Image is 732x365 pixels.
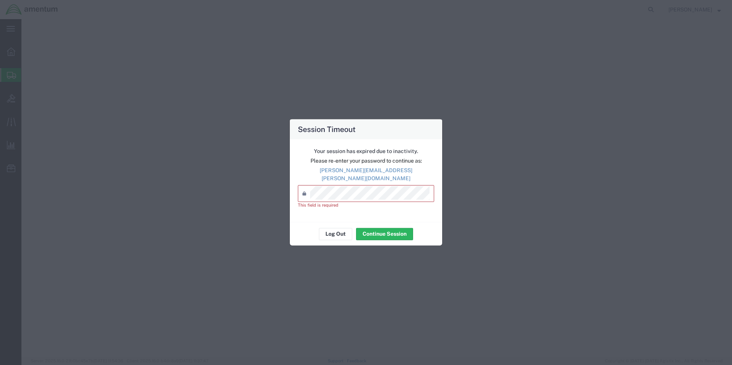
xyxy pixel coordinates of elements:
p: Please re-enter your password to continue as: [298,157,434,165]
p: [PERSON_NAME][EMAIL_ADDRESS][PERSON_NAME][DOMAIN_NAME] [298,166,434,182]
button: Continue Session [356,228,413,240]
h4: Session Timeout [298,124,356,135]
button: Log Out [319,228,352,240]
p: Your session has expired due to inactivity. [298,147,434,155]
div: This field is required [298,202,434,209]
